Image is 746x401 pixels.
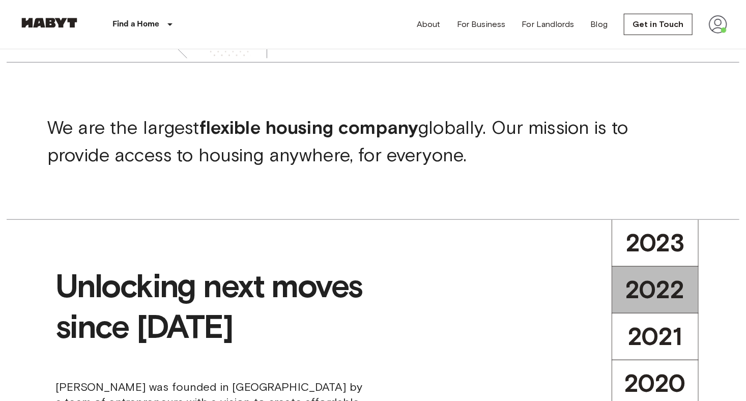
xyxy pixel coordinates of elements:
[112,18,160,31] p: Find a Home
[612,220,699,266] button: 2023
[522,18,575,31] a: For Landlords
[612,313,699,360] button: 2021
[55,266,365,380] span: Unlocking next moves since [DATE]
[417,18,441,31] a: About
[47,116,628,166] span: We are the largest globally. Our mission is to provide access to housing anywhere, for everyone.
[624,14,693,35] a: Get in Touch
[457,18,506,31] a: For Business
[19,18,80,28] img: Habyt
[612,266,699,313] button: 2022
[628,322,682,352] span: 2021
[624,368,686,398] span: 2020
[199,116,419,138] b: flexible housing company
[625,275,685,305] span: 2022
[591,18,608,31] a: Blog
[626,228,685,258] span: 2023
[709,15,727,34] img: avatar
